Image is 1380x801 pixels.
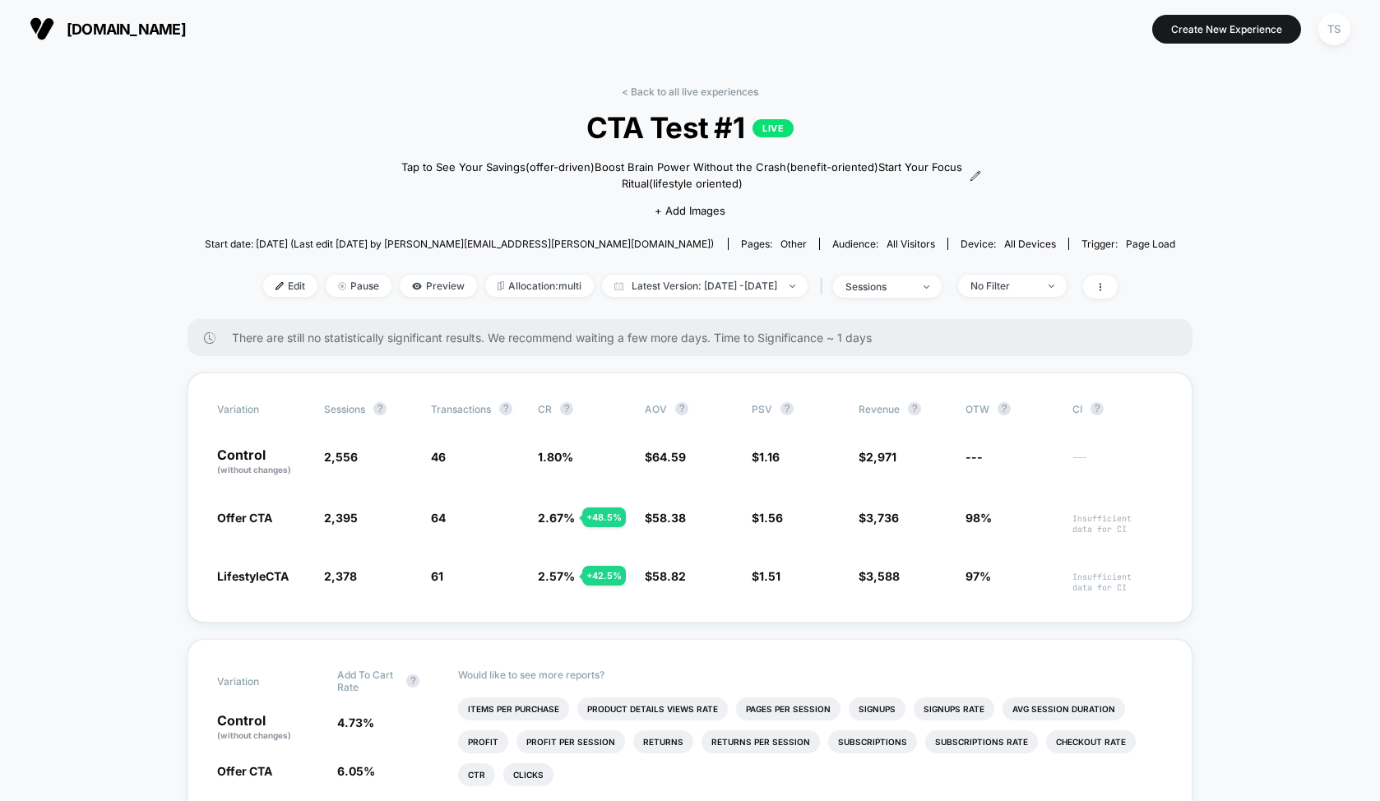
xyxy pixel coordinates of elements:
[324,403,365,415] span: Sessions
[1152,15,1301,44] button: Create New Experience
[485,275,594,297] span: Allocation: multi
[998,402,1011,415] button: ?
[560,402,573,415] button: ?
[1072,402,1163,415] span: CI
[458,730,508,753] li: Profit
[652,450,686,464] span: 64.59
[1004,238,1056,250] span: all devices
[645,569,686,583] span: $
[538,450,573,464] span: 1.80 %
[263,275,317,297] span: Edit
[1091,402,1104,415] button: ?
[866,450,896,464] span: 2,971
[966,511,992,525] span: 98%
[1126,238,1175,250] span: Page Load
[458,669,1164,681] p: Would like to see more reports?
[538,511,575,525] span: 2.67 %
[503,763,553,786] li: Clicks
[324,569,357,583] span: 2,378
[832,238,935,250] div: Audience:
[217,511,272,525] span: Offer CTA
[736,697,841,720] li: Pages Per Session
[431,511,446,525] span: 64
[582,507,626,527] div: + 48.5 %
[217,569,289,583] span: LifestyleCTA
[217,730,291,740] span: (without changes)
[759,569,780,583] span: 1.51
[431,403,491,415] span: Transactions
[431,569,443,583] span: 61
[652,569,686,583] span: 58.82
[1003,697,1125,720] li: Avg Session Duration
[828,730,917,753] li: Subscriptions
[675,402,688,415] button: ?
[217,402,308,415] span: Variation
[633,730,693,753] li: Returns
[1081,238,1175,250] div: Trigger:
[790,285,795,288] img: end
[645,511,686,525] span: $
[30,16,54,41] img: Visually logo
[253,110,1127,145] span: CTA Test #1
[217,465,291,475] span: (without changes)
[577,697,728,720] li: Product Details Views Rate
[406,674,419,688] button: ?
[859,511,899,525] span: $
[759,450,780,464] span: 1.16
[780,402,794,415] button: ?
[1049,285,1054,288] img: end
[752,511,783,525] span: $
[845,280,911,293] div: sessions
[276,282,284,290] img: edit
[859,450,896,464] span: $
[232,331,1160,345] span: There are still no statistically significant results. We recommend waiting a few more days . Time...
[67,21,186,38] span: [DOMAIN_NAME]
[337,669,398,693] span: Add To Cart Rate
[582,566,626,586] div: + 42.5 %
[849,697,905,720] li: Signups
[966,569,991,583] span: 97%
[337,764,375,778] span: 6.05 %
[741,238,807,250] div: Pages:
[1318,13,1350,45] div: TS
[966,402,1056,415] span: OTW
[866,511,899,525] span: 3,736
[622,86,758,98] a: < Back to all live experiences
[399,160,966,192] span: Tap to See Your Savings(offer-driven)Boost Brain Power Without the Crash(benefit-oriented)Start Y...
[816,275,833,299] span: |
[887,238,935,250] span: All Visitors
[1072,513,1163,535] span: Insufficient data for CI
[1046,730,1136,753] li: Checkout Rate
[702,730,820,753] li: Returns Per Session
[1072,572,1163,593] span: Insufficient data for CI
[1072,452,1163,476] span: ---
[753,119,794,137] p: LIVE
[338,282,346,290] img: end
[866,569,900,583] span: 3,588
[337,715,374,729] span: 4.73 %
[947,238,1068,250] span: Device:
[217,448,308,476] p: Control
[759,511,783,525] span: 1.56
[908,402,921,415] button: ?
[859,569,900,583] span: $
[752,450,780,464] span: $
[914,697,994,720] li: Signups Rate
[652,511,686,525] span: 58.38
[970,280,1036,292] div: No Filter
[645,403,667,415] span: AOV
[400,275,477,297] span: Preview
[859,403,900,415] span: Revenue
[326,275,391,297] span: Pause
[458,697,569,720] li: Items Per Purchase
[324,511,358,525] span: 2,395
[538,569,575,583] span: 2.57 %
[499,402,512,415] button: ?
[752,569,780,583] span: $
[205,238,714,250] span: Start date: [DATE] (Last edit [DATE] by [PERSON_NAME][EMAIL_ADDRESS][PERSON_NAME][DOMAIN_NAME])
[498,281,504,290] img: rebalance
[538,403,552,415] span: CR
[217,714,321,742] p: Control
[752,403,772,415] span: PSV
[516,730,625,753] li: Profit Per Session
